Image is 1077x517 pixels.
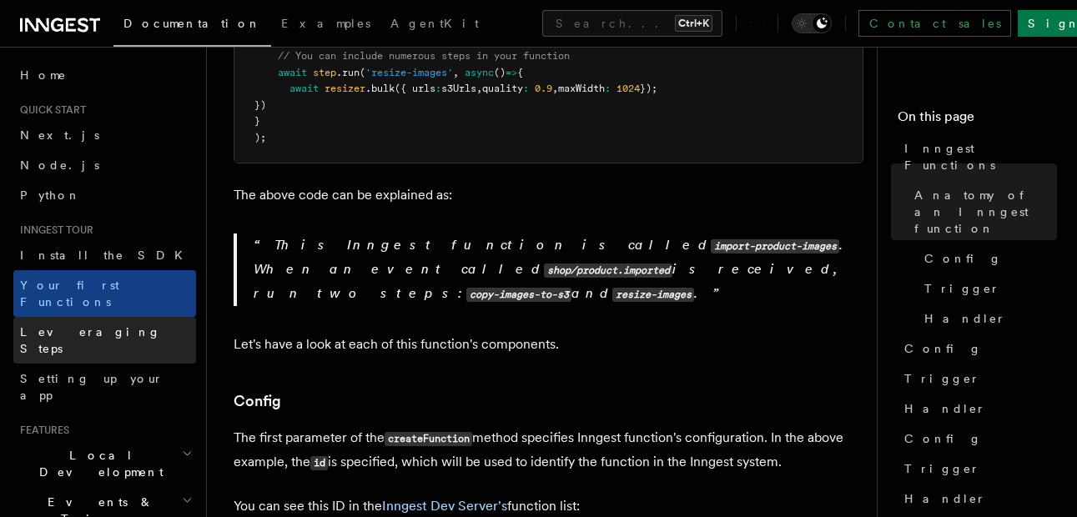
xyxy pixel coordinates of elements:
span: ( [360,67,365,78]
p: Let's have a look at each of this function's components. [234,333,863,356]
a: Config [898,334,1057,364]
a: Next.js [13,120,196,150]
h4: On this page [898,107,1057,133]
a: Config [234,389,281,413]
kbd: Ctrl+K [675,15,712,32]
a: Python [13,180,196,210]
span: 1024 [617,83,640,94]
span: // You can include numerous steps in your function [278,50,570,62]
code: resize-images [612,288,694,302]
a: Trigger [898,454,1057,484]
code: import-product-images [711,239,839,253]
a: Handler [918,304,1057,334]
span: : [605,83,611,94]
a: Home [13,60,196,90]
a: Node.js [13,150,196,180]
span: .bulk [365,83,395,94]
span: }) [254,99,266,111]
span: step [313,67,336,78]
a: Inngest Functions [898,133,1057,180]
span: Config [924,250,1002,267]
span: async [465,67,494,78]
span: Leveraging Steps [20,325,161,355]
code: id [310,456,328,470]
span: 0.9 [535,83,552,94]
a: Contact sales [858,10,1011,37]
span: Python [20,188,81,202]
span: await [278,67,307,78]
a: Config [898,424,1057,454]
a: Documentation [113,5,271,47]
span: Next.js [20,128,99,142]
span: s3Urls [441,83,476,94]
button: Toggle dark mode [792,13,832,33]
span: Handler [904,490,986,507]
span: , [453,67,459,78]
span: Handler [924,310,1006,327]
a: Anatomy of an Inngest function [908,180,1057,243]
a: Handler [898,484,1057,514]
span: Inngest Functions [904,140,1057,173]
span: Your first Functions [20,279,119,309]
span: Documentation [123,17,261,30]
a: Handler [898,394,1057,424]
span: Trigger [904,460,980,477]
a: Trigger [898,364,1057,394]
span: => [506,67,517,78]
span: { [517,67,523,78]
span: Trigger [924,280,1000,297]
a: Setting up your app [13,364,196,410]
a: AgentKit [380,5,489,45]
span: ); [254,132,266,143]
span: Inngest tour [13,223,93,237]
span: : [435,83,441,94]
span: Features [13,424,69,437]
span: await [289,83,319,94]
span: maxWidth [558,83,605,94]
a: Your first Functions [13,270,196,317]
span: Home [20,67,67,83]
span: Anatomy of an Inngest function [914,187,1057,237]
button: Local Development [13,440,196,487]
span: Config [904,430,982,447]
span: : [523,83,529,94]
code: copy-images-to-s3 [466,288,571,302]
code: shop/product.imported [544,264,672,278]
span: ({ urls [395,83,435,94]
span: resizer [325,83,365,94]
span: , [552,83,558,94]
span: Config [904,340,982,357]
button: Search...Ctrl+K [542,10,722,37]
a: Examples [271,5,380,45]
a: Inngest Dev Server's [382,498,507,514]
a: Leveraging Steps [13,317,196,364]
span: Quick start [13,103,86,117]
a: Install the SDK [13,240,196,270]
span: .run [336,67,360,78]
span: AgentKit [390,17,479,30]
span: Node.js [20,158,99,172]
p: This Inngest function is called . When an event called is received, run two steps: and . [254,233,863,306]
span: Setting up your app [20,372,164,402]
span: () [494,67,506,78]
span: Install the SDK [20,248,193,262]
span: Handler [904,400,986,417]
a: Trigger [918,274,1057,304]
span: Local Development [13,447,182,480]
code: createFunction [385,432,472,446]
span: } [254,115,260,127]
span: Examples [281,17,370,30]
span: quality [482,83,523,94]
span: 'resize-images' [365,67,453,78]
span: Trigger [904,370,980,387]
p: The first parameter of the method specifies Inngest function's configuration. In the above exampl... [234,426,863,474]
p: The above code can be explained as: [234,183,863,207]
a: Config [918,243,1057,274]
span: , [476,83,482,94]
span: }); [640,83,657,94]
